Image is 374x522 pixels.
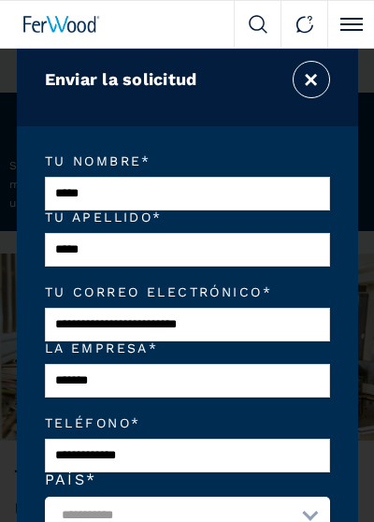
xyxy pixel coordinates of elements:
[45,210,330,224] em: Tu apellido
[45,308,330,341] input: Tu correo electrónico*
[45,341,330,355] em: La empresa
[45,416,330,429] em: Teléfono
[249,15,267,34] img: Search
[45,233,330,267] input: Tu apellido*
[45,154,330,167] em: Tu nombre
[295,15,314,34] img: Contact us
[45,177,330,210] input: Tu nombre*
[45,285,330,298] em: Tu correo electrónico
[45,439,330,472] input: Teléfono*
[45,364,330,398] input: La empresa*
[45,69,197,90] h3: Enviar la solicitud
[327,1,374,48] button: Click to toggle menu
[23,16,100,33] img: Ferwood
[45,472,330,487] label: País
[293,61,330,98] button: ×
